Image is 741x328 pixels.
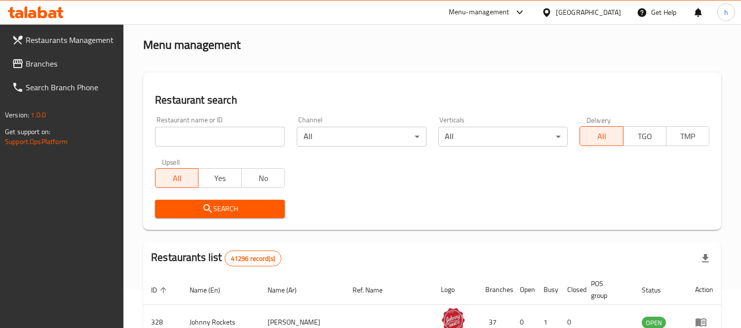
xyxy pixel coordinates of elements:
[477,275,512,305] th: Branches
[670,129,705,144] span: TMP
[26,34,116,46] span: Restaurants Management
[163,203,277,215] span: Search
[26,58,116,70] span: Branches
[246,171,281,185] span: No
[159,171,195,185] span: All
[4,28,124,52] a: Restaurants Management
[5,125,50,138] span: Get support on:
[155,168,198,188] button: All
[190,284,233,296] span: Name (En)
[151,284,170,296] span: ID
[151,250,281,266] h2: Restaurants list
[536,275,559,305] th: Busy
[695,316,713,328] div: Menu
[241,168,285,188] button: No
[268,284,310,296] span: Name (Ar)
[5,135,68,148] a: Support.OpsPlatform
[724,7,728,18] span: h
[586,116,611,123] label: Delivery
[31,109,46,121] span: 1.0.0
[627,129,663,144] span: TGO
[666,126,709,146] button: TMP
[225,254,281,263] span: 41296 record(s)
[5,109,29,121] span: Version:
[591,278,622,301] span: POS group
[198,168,241,188] button: Yes
[623,126,666,146] button: TGO
[433,275,477,305] th: Logo
[155,93,709,108] h2: Restaurant search
[202,171,237,185] span: Yes
[438,127,568,146] div: All
[584,129,619,144] span: All
[642,284,674,296] span: Status
[687,275,721,305] th: Action
[162,158,180,165] label: Upsell
[4,75,124,99] a: Search Branch Phone
[4,52,124,75] a: Branches
[512,275,536,305] th: Open
[225,251,281,266] div: Total records count
[559,275,583,305] th: Closed
[155,127,285,146] input: Search for restaurant name or ID..
[352,284,395,296] span: Ref. Name
[26,81,116,93] span: Search Branch Phone
[556,7,621,18] div: [GEOGRAPHIC_DATA]
[580,126,623,146] button: All
[155,200,285,218] button: Search
[143,37,240,53] h2: Menu management
[297,127,427,146] div: All
[449,6,509,18] div: Menu-management
[694,247,717,270] div: Export file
